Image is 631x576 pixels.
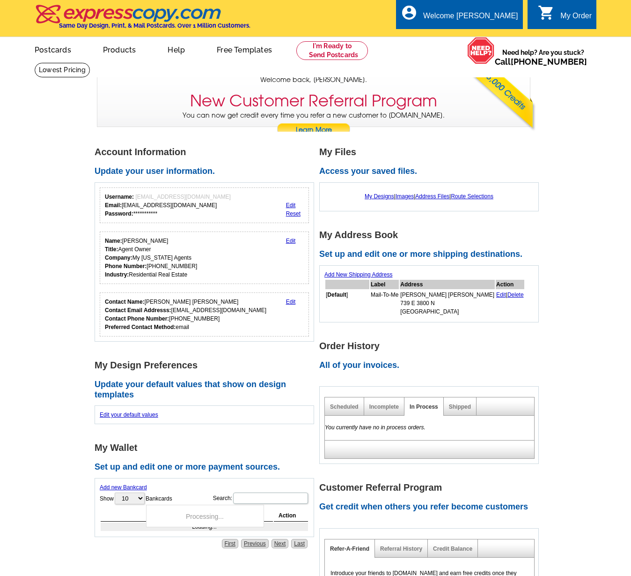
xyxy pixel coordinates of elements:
a: Add new Bankcard [100,484,147,491]
a: Delete [507,292,524,298]
span: [EMAIL_ADDRESS][DOMAIN_NAME] [135,194,230,200]
td: [PERSON_NAME] [PERSON_NAME] 739 E 3800 N [GEOGRAPHIC_DATA] [400,290,495,316]
h2: Set up and edit one or more shipping destinations. [319,249,544,260]
a: Edit [286,238,296,244]
img: help [467,37,495,64]
a: Edit [286,202,296,209]
div: My Order [560,12,592,25]
h1: Order History [319,341,544,351]
a: Reset [286,210,301,217]
a: Next [271,539,289,548]
td: [ ] [325,290,369,316]
a: Credit Balance [433,546,472,552]
a: Shipped [449,404,471,410]
a: [PHONE_NUMBER] [511,57,587,67]
div: Your personal details. [100,232,309,284]
a: Free Templates [202,38,287,60]
div: [PERSON_NAME] [PERSON_NAME] [EMAIL_ADDRESS][DOMAIN_NAME] [PHONE_NUMBER] email [105,298,266,331]
th: Action [274,510,308,522]
a: Scheduled [330,404,359,410]
a: Help [153,38,200,60]
h1: My Design Preferences [95,360,319,370]
a: Referral History [380,546,422,552]
strong: Industry: [105,271,129,278]
strong: Email: [105,202,122,209]
strong: Name: [105,238,122,244]
h2: Get credit when others you refer become customers [319,502,544,512]
h4: Same Day Design, Print, & Mail Postcards. Over 1 Million Customers. [59,22,250,29]
h1: Customer Referral Program [319,483,544,493]
a: Address Files [415,193,449,200]
a: Incomplete [369,404,399,410]
th: Action [496,280,524,289]
b: Default [327,292,346,298]
a: Edit [286,299,296,305]
div: Who should we contact regarding order issues? [100,292,309,337]
label: Show Bankcards [100,492,172,505]
a: shopping_cart My Order [538,10,592,22]
span: Welcome back, [PERSON_NAME]. [260,75,367,85]
a: Previous [241,539,269,548]
p: You can now get credit every time you refer a new customer to [DOMAIN_NAME]. [97,111,530,137]
a: Same Day Design, Print, & Mail Postcards. Over 1 Million Customers. [35,11,250,29]
h2: Access your saved files. [319,166,544,177]
span: Need help? Are you stuck? [495,48,592,67]
div: [PERSON_NAME] Agent Owner My [US_STATE] Agents [PHONE_NUMBER] Residential Real Estate [105,237,197,279]
i: shopping_cart [538,4,555,21]
td: | [496,290,524,316]
td: Loading... [101,523,308,531]
label: Search: [213,492,309,505]
th: Address [400,280,495,289]
h2: All of your invoices. [319,360,544,371]
input: Search: [233,493,308,504]
a: Edit your default values [100,411,158,418]
th: Label [370,280,399,289]
h1: Account Information [95,147,319,157]
a: Route Selections [451,193,493,200]
a: Learn More [277,123,351,137]
a: Images [396,193,414,200]
a: Postcards [20,38,86,60]
a: Last [291,539,308,548]
span: Call [495,57,587,67]
strong: Phone Number: [105,263,147,269]
a: Add New Shipping Address [324,271,392,278]
select: ShowBankcards [115,493,145,504]
h1: My Files [319,147,544,157]
div: Welcome [PERSON_NAME] [423,12,518,25]
h1: My Address Book [319,230,544,240]
strong: Preferred Contact Method: [105,324,176,330]
strong: Username: [105,194,134,200]
strong: Company: [105,254,132,261]
em: You currently have no in process orders. [325,424,426,431]
i: account_circle [401,4,418,21]
td: Mail-To-Me [370,290,399,316]
strong: Contact Name: [105,299,145,305]
h2: Update your user information. [95,166,319,177]
a: Products [88,38,151,60]
strong: Contact Email Addresss: [105,307,171,314]
strong: Password: [105,210,133,217]
strong: Title: [105,246,118,253]
strong: Contact Phone Number: [105,315,169,322]
div: | | | [324,187,534,205]
a: First [222,539,238,548]
a: Edit [496,292,506,298]
a: In Process [410,404,438,410]
div: Processing... [146,505,264,527]
a: Refer-A-Friend [330,546,369,552]
h3: New Customer Referral Program [190,91,437,111]
h2: Set up and edit one or more payment sources. [95,462,319,472]
h2: Update your default values that show on design templates [95,380,319,400]
h1: My Wallet [95,443,319,453]
div: Your login information. [100,187,309,223]
a: My Designs [365,193,394,200]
